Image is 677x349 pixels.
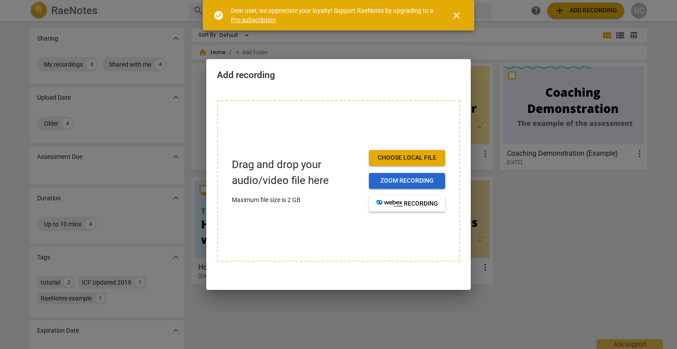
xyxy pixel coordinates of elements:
p: Maximum file size is 2 GB [232,195,362,205]
span: Choose local file [376,154,438,162]
div: Dear user, we appreciate your loyalty! Support RaeNotes by upgrading to a [231,6,435,24]
button: Choose local file [369,150,445,166]
button: recording [369,196,445,212]
a: Pro subscription [231,16,276,23]
button: Close [446,5,467,26]
span: recording [376,199,438,208]
button: Zoom recording [369,173,445,189]
p: Drag and drop your audio/video file here [232,157,362,188]
h2: Add recording [217,70,460,81]
span: close [451,10,462,21]
span: check_circle [213,10,224,21]
span: Zoom recording [376,176,438,185]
